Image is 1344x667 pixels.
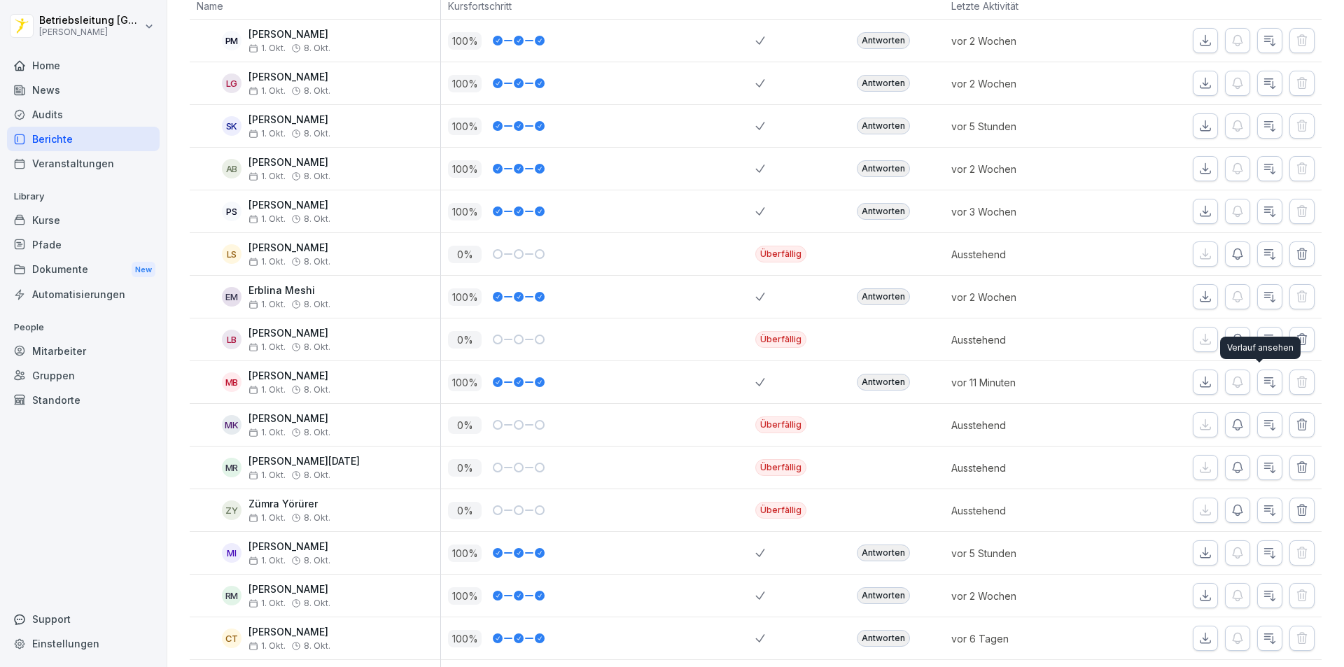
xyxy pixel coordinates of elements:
[7,631,160,656] div: Einstellungen
[39,15,141,27] p: Betriebsleitung [GEOGRAPHIC_DATA]
[951,76,1102,91] p: vor 2 Wochen
[7,339,160,363] a: Mitarbeiter
[304,129,330,139] span: 8. Okt.
[248,584,330,596] p: [PERSON_NAME]
[755,331,806,348] div: Überfällig
[222,330,241,349] div: LB
[857,374,910,391] div: Antworten
[304,257,330,267] span: 8. Okt.
[951,503,1102,518] p: Ausstehend
[304,598,330,608] span: 8. Okt.
[857,587,910,604] div: Antworten
[7,316,160,339] p: People
[248,328,330,339] p: [PERSON_NAME]
[248,214,286,224] span: 1. Okt.
[248,86,286,96] span: 1. Okt.
[857,630,910,647] div: Antworten
[39,27,141,37] p: [PERSON_NAME]
[951,34,1102,48] p: vor 2 Wochen
[951,375,1102,390] p: vor 11 Minuten
[857,545,910,561] div: Antworten
[448,502,482,519] p: 0 %
[7,257,160,283] div: Dokumente
[248,470,286,480] span: 1. Okt.
[448,288,482,306] p: 100 %
[304,385,330,395] span: 8. Okt.
[222,202,241,221] div: PS
[248,428,286,437] span: 1. Okt.
[755,502,806,519] div: Überfällig
[951,631,1102,646] p: vor 6 Tagen
[857,203,910,220] div: Antworten
[7,185,160,208] p: Library
[248,413,330,425] p: [PERSON_NAME]
[222,415,241,435] div: MK
[222,629,241,648] div: CT
[248,242,330,254] p: [PERSON_NAME]
[857,118,910,134] div: Antworten
[132,262,155,278] div: New
[857,288,910,305] div: Antworten
[248,300,286,309] span: 1. Okt.
[7,78,160,102] a: News
[448,416,482,434] p: 0 %
[248,71,330,83] p: [PERSON_NAME]
[857,75,910,92] div: Antworten
[448,459,482,477] p: 0 %
[304,86,330,96] span: 8. Okt.
[951,247,1102,262] p: Ausstehend
[248,257,286,267] span: 1. Okt.
[7,53,160,78] a: Home
[7,102,160,127] a: Audits
[248,598,286,608] span: 1. Okt.
[304,214,330,224] span: 8. Okt.
[7,151,160,176] a: Veranstaltungen
[222,500,241,520] div: ZY
[304,43,330,53] span: 8. Okt.
[248,43,286,53] span: 1. Okt.
[304,300,330,309] span: 8. Okt.
[448,374,482,391] p: 100 %
[755,416,806,433] div: Überfällig
[248,641,286,651] span: 1. Okt.
[7,208,160,232] a: Kurse
[448,331,482,349] p: 0 %
[951,290,1102,304] p: vor 2 Wochen
[304,342,330,352] span: 8. Okt.
[248,157,330,169] p: [PERSON_NAME]
[448,75,482,92] p: 100 %
[951,204,1102,219] p: vor 3 Wochen
[755,246,806,262] div: Überfällig
[248,385,286,395] span: 1. Okt.
[248,285,330,297] p: Erblina Meshi
[248,342,286,352] span: 1. Okt.
[448,118,482,135] p: 100 %
[951,546,1102,561] p: vor 5 Stunden
[7,363,160,388] a: Gruppen
[448,630,482,647] p: 100 %
[7,127,160,151] a: Berichte
[755,459,806,476] div: Überfällig
[857,160,910,177] div: Antworten
[222,458,241,477] div: MR
[951,418,1102,433] p: Ausstehend
[857,32,910,49] div: Antworten
[7,607,160,631] div: Support
[222,244,241,264] div: LS
[304,556,330,566] span: 8. Okt.
[7,257,160,283] a: DokumenteNew
[248,456,360,468] p: [PERSON_NAME][DATE]
[304,513,330,523] span: 8. Okt.
[951,162,1102,176] p: vor 2 Wochen
[248,29,330,41] p: [PERSON_NAME]
[7,232,160,257] a: Pfade
[7,282,160,307] a: Automatisierungen
[248,370,330,382] p: [PERSON_NAME]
